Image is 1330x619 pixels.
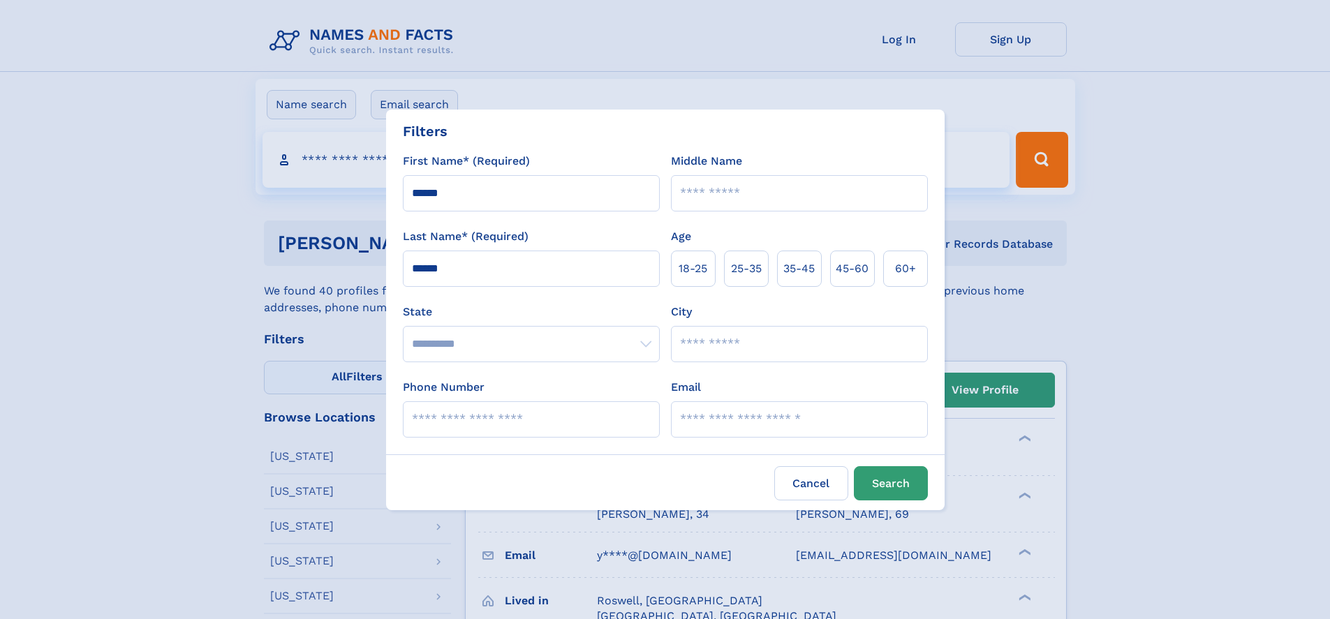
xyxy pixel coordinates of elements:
[671,153,742,170] label: Middle Name
[671,304,692,320] label: City
[854,466,928,500] button: Search
[403,121,448,142] div: Filters
[403,379,485,396] label: Phone Number
[774,466,848,500] label: Cancel
[679,260,707,277] span: 18‑25
[403,153,530,170] label: First Name* (Required)
[403,304,660,320] label: State
[895,260,916,277] span: 60+
[783,260,815,277] span: 35‑45
[671,379,701,396] label: Email
[731,260,762,277] span: 25‑35
[403,228,529,245] label: Last Name* (Required)
[836,260,869,277] span: 45‑60
[671,228,691,245] label: Age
